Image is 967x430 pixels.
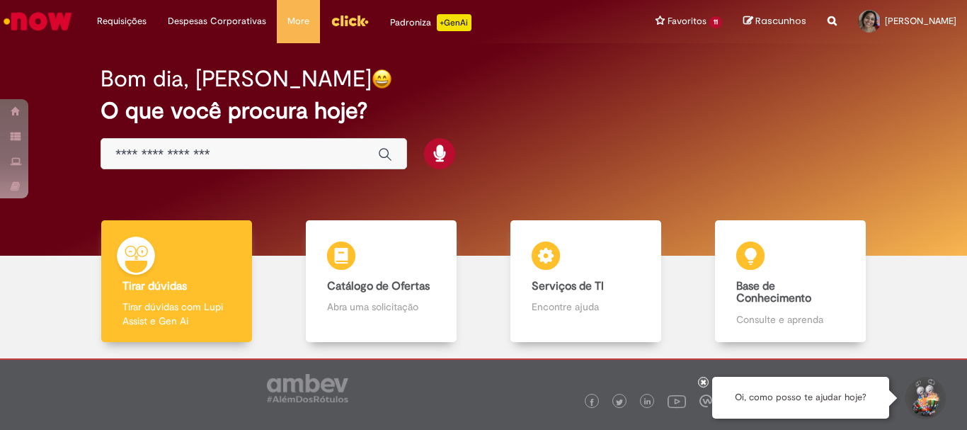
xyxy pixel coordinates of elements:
[709,16,722,28] span: 11
[532,300,639,314] p: Encontre ajuda
[122,279,187,293] b: Tirar dúvidas
[331,10,369,31] img: click_logo_yellow_360x200.png
[483,220,688,343] a: Serviços de TI Encontre ajuda
[372,69,392,89] img: happy-face.png
[1,7,74,35] img: ServiceNow
[736,312,844,327] p: Consulte e aprenda
[390,14,471,31] div: Padroniza
[279,220,483,343] a: Catálogo de Ofertas Abra uma solicitação
[712,377,889,419] div: Oi, como posso te ajudar hoje?
[699,395,712,407] img: logo_footer_workplace.png
[287,14,309,28] span: More
[668,392,686,410] img: logo_footer_youtube.png
[97,14,147,28] span: Requisições
[122,300,230,328] p: Tirar dúvidas com Lupi Assist e Gen Ai
[101,67,372,91] h2: Bom dia, [PERSON_NAME]
[736,279,811,306] b: Base de Conhecimento
[532,279,604,293] b: Serviços de TI
[688,220,893,343] a: Base de Conhecimento Consulte e aprenda
[168,14,266,28] span: Despesas Corporativas
[755,14,806,28] span: Rascunhos
[668,14,706,28] span: Favoritos
[101,98,866,123] h2: O que você procura hoje?
[437,14,471,31] p: +GenAi
[885,15,956,27] span: [PERSON_NAME]
[903,377,946,419] button: Iniciar Conversa de Suporte
[327,279,430,293] b: Catálogo de Ofertas
[588,399,595,406] img: logo_footer_facebook.png
[267,374,348,402] img: logo_footer_ambev_rotulo_gray.png
[616,399,623,406] img: logo_footer_twitter.png
[74,220,279,343] a: Tirar dúvidas Tirar dúvidas com Lupi Assist e Gen Ai
[743,15,806,28] a: Rascunhos
[644,398,651,407] img: logo_footer_linkedin.png
[327,300,435,314] p: Abra uma solicitação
